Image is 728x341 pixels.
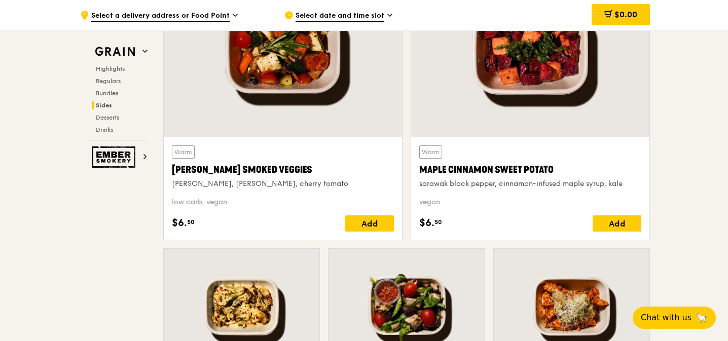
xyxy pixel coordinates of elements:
[172,179,394,189] div: [PERSON_NAME], [PERSON_NAME], cherry tomato
[172,145,195,159] div: Warm
[96,78,121,85] span: Regulars
[187,218,195,226] span: 50
[172,215,187,231] span: $6.
[696,312,708,324] span: 🦙
[419,179,641,189] div: sarawak black pepper, cinnamon-infused maple syrup, kale
[419,197,641,207] div: vegan
[172,163,394,177] div: [PERSON_NAME] Smoked Veggies
[345,215,394,232] div: Add
[96,114,119,121] span: Desserts
[92,43,138,61] img: Grain web logo
[96,90,118,97] span: Bundles
[96,126,113,133] span: Drinks
[296,11,384,22] span: Select date and time slot
[419,215,434,231] span: $6.
[641,312,691,324] span: Chat with us
[96,65,125,72] span: Highlights
[92,146,138,168] img: Ember Smokery web logo
[434,218,442,226] span: 50
[419,163,641,177] div: Maple Cinnamon Sweet Potato
[593,215,641,232] div: Add
[419,145,442,159] div: Warm
[91,11,230,22] span: Select a delivery address or Food Point
[633,307,716,329] button: Chat with us🦙
[172,197,394,207] div: low carb, vegan
[96,102,112,109] span: Sides
[614,10,637,19] span: $0.00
